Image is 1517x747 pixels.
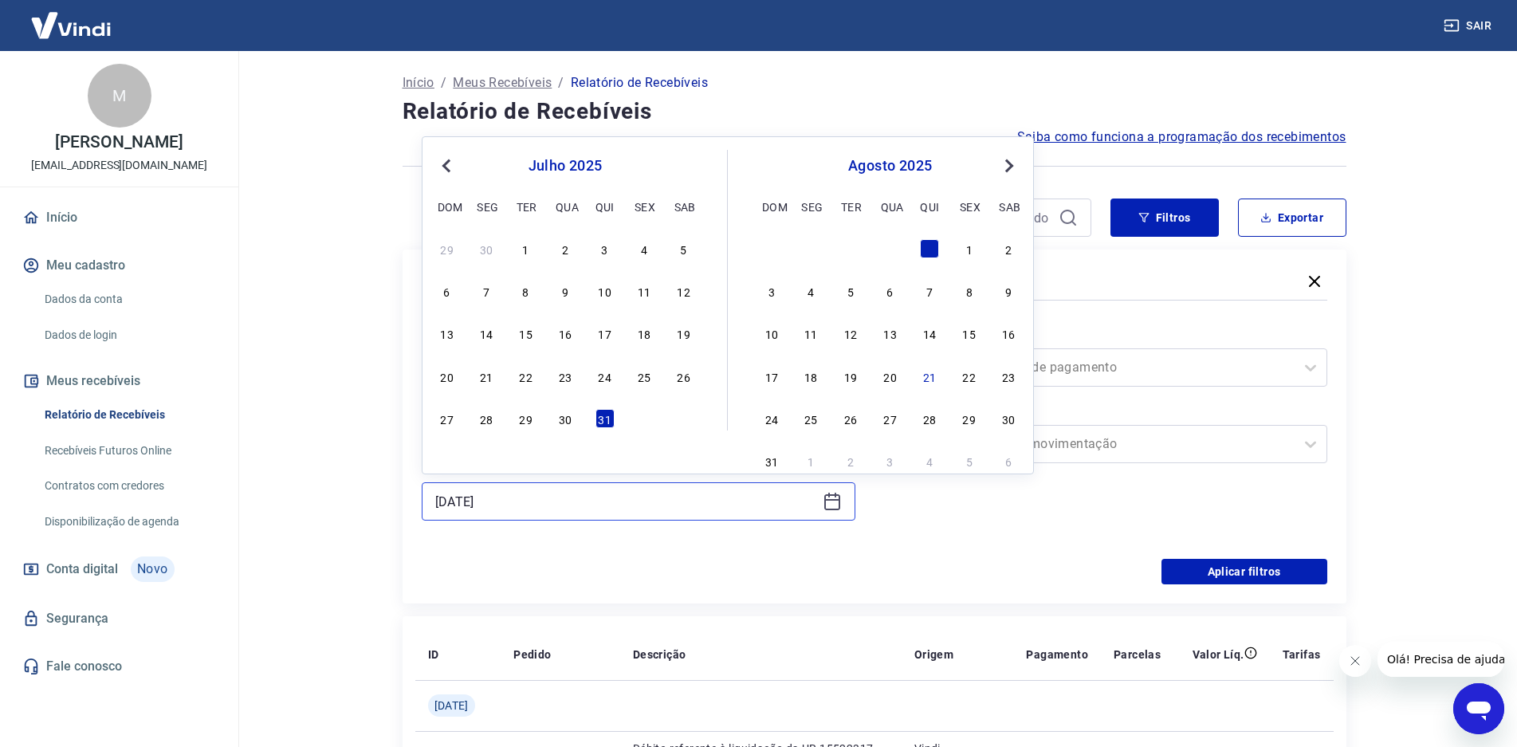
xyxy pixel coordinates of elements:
div: Choose quinta-feira, 28 de agosto de 2025 [920,409,939,428]
div: seg [801,197,820,216]
div: Choose domingo, 31 de agosto de 2025 [762,451,781,470]
div: Choose domingo, 17 de agosto de 2025 [762,367,781,386]
a: Disponibilização de agenda [38,505,219,538]
button: Next Month [1000,156,1019,175]
button: Aplicar filtros [1161,559,1327,584]
div: Choose quinta-feira, 17 de julho de 2025 [595,324,615,343]
div: Choose sábado, 23 de agosto de 2025 [999,367,1018,386]
div: Choose terça-feira, 22 de julho de 2025 [517,367,536,386]
div: Choose domingo, 10 de agosto de 2025 [762,324,781,343]
div: Choose segunda-feira, 7 de julho de 2025 [477,281,496,301]
div: Choose quarta-feira, 3 de setembro de 2025 [881,451,900,470]
div: Choose sábado, 2 de agosto de 2025 [999,239,1018,258]
div: sex [960,197,979,216]
button: Meu cadastro [19,248,219,283]
div: ter [517,197,536,216]
div: Choose terça-feira, 1 de julho de 2025 [517,239,536,258]
a: Meus Recebíveis [453,73,552,92]
div: Choose segunda-feira, 30 de junho de 2025 [477,239,496,258]
div: Choose sábado, 30 de agosto de 2025 [999,409,1018,428]
div: sab [674,197,694,216]
div: Choose quarta-feira, 20 de agosto de 2025 [881,367,900,386]
div: Choose sexta-feira, 29 de agosto de 2025 [960,409,979,428]
div: Choose sábado, 12 de julho de 2025 [674,281,694,301]
div: Choose sexta-feira, 11 de julho de 2025 [635,281,654,301]
div: Choose terça-feira, 19 de agosto de 2025 [841,367,860,386]
div: Choose sexta-feira, 5 de setembro de 2025 [960,451,979,470]
div: qua [881,197,900,216]
div: Choose sexta-feira, 1 de agosto de 2025 [960,239,979,258]
span: Olá! Precisa de ajuda? [10,11,134,24]
div: sex [635,197,654,216]
div: Choose quinta-feira, 31 de julho de 2025 [920,239,939,258]
div: Choose segunda-feira, 4 de agosto de 2025 [801,281,820,301]
a: Relatório de Recebíveis [38,399,219,431]
iframe: Mensagem da empresa [1377,642,1504,677]
div: Choose terça-feira, 29 de julho de 2025 [841,239,860,258]
div: julho 2025 [435,156,695,175]
p: Pagamento [1026,647,1088,662]
div: dom [438,197,457,216]
p: Parcelas [1114,647,1161,662]
div: Choose sexta-feira, 1 de agosto de 2025 [635,409,654,428]
div: agosto 2025 [760,156,1020,175]
div: Choose domingo, 13 de julho de 2025 [438,324,457,343]
span: Novo [131,556,175,582]
div: Choose terça-feira, 12 de agosto de 2025 [841,324,860,343]
div: Choose segunda-feira, 28 de julho de 2025 [801,239,820,258]
div: Choose sexta-feira, 25 de julho de 2025 [635,367,654,386]
div: Choose quarta-feira, 13 de agosto de 2025 [881,324,900,343]
div: Choose quinta-feira, 7 de agosto de 2025 [920,281,939,301]
a: Fale conosco [19,649,219,684]
a: Segurança [19,601,219,636]
div: Choose quarta-feira, 30 de julho de 2025 [881,239,900,258]
div: Choose terça-feira, 2 de setembro de 2025 [841,451,860,470]
div: Choose quinta-feira, 31 de julho de 2025 [595,409,615,428]
label: Tipo de Movimentação [897,403,1324,422]
div: M [88,64,151,128]
div: Choose quarta-feira, 27 de agosto de 2025 [881,409,900,428]
div: sab [999,197,1018,216]
button: Filtros [1110,199,1219,237]
div: Choose domingo, 27 de julho de 2025 [438,409,457,428]
a: Dados da conta [38,283,219,316]
button: Meus recebíveis [19,364,219,399]
div: qui [595,197,615,216]
div: Choose terça-feira, 8 de julho de 2025 [517,281,536,301]
div: Choose quinta-feira, 21 de agosto de 2025 [920,367,939,386]
label: Forma de Pagamento [897,326,1324,345]
p: Relatório de Recebíveis [571,73,708,92]
div: Choose domingo, 29 de junho de 2025 [438,239,457,258]
div: Choose segunda-feira, 21 de julho de 2025 [477,367,496,386]
div: month 2025-08 [760,237,1020,473]
p: Pedido [513,647,551,662]
div: seg [477,197,496,216]
button: Exportar [1238,199,1346,237]
div: Choose quarta-feira, 2 de julho de 2025 [556,239,575,258]
h4: Relatório de Recebíveis [403,96,1346,128]
div: Choose terça-feira, 26 de agosto de 2025 [841,409,860,428]
p: Valor Líq. [1193,647,1244,662]
div: Choose sábado, 9 de agosto de 2025 [999,281,1018,301]
div: Choose quarta-feira, 6 de agosto de 2025 [881,281,900,301]
div: Choose sexta-feira, 18 de julho de 2025 [635,324,654,343]
div: Choose quarta-feira, 23 de julho de 2025 [556,367,575,386]
a: Saiba como funciona a programação dos recebimentos [1017,128,1346,147]
a: Início [403,73,434,92]
p: ID [428,647,439,662]
div: Choose segunda-feira, 28 de julho de 2025 [477,409,496,428]
button: Previous Month [437,156,456,175]
p: Tarifas [1283,647,1321,662]
div: dom [762,197,781,216]
img: Vindi [19,1,123,49]
a: Início [19,200,219,235]
div: Choose quarta-feira, 16 de julho de 2025 [556,324,575,343]
iframe: Botão para abrir a janela de mensagens [1453,683,1504,734]
div: Choose segunda-feira, 1 de setembro de 2025 [801,451,820,470]
div: month 2025-07 [435,237,695,430]
iframe: Fechar mensagem [1339,645,1371,677]
div: Choose sábado, 19 de julho de 2025 [674,324,694,343]
a: Dados de login [38,319,219,352]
